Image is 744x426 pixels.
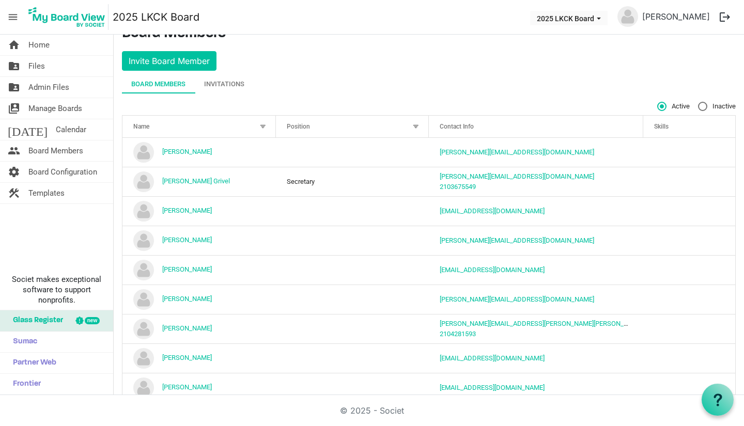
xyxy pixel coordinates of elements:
td: jacquie@lovekckids.org is template cell column header Contact Info [429,226,643,255]
td: Darcee Grivel is template cell column header Name [122,167,276,196]
td: is template cell column header Skills [643,255,735,285]
span: Inactive [698,102,736,111]
span: folder_shared [8,56,20,76]
a: © 2025 - Societ [340,405,404,416]
span: Contact Info [440,123,474,130]
td: column header Position [276,255,429,285]
td: laura@lovekckids.org is template cell column header Contact Info [429,285,643,314]
a: [PERSON_NAME] [162,383,212,391]
img: no-profile-picture.svg [133,377,154,398]
img: no-profile-picture.svg [133,142,154,163]
a: [PERSON_NAME] [162,236,212,244]
a: [EMAIL_ADDRESS][DOMAIN_NAME] [440,384,545,391]
td: Darla Dobbie is template cell column header Name [122,196,276,226]
button: logout [714,6,736,28]
span: Societ makes exceptional software to support nonprofits. [5,274,109,305]
a: [EMAIL_ADDRESS][DOMAIN_NAME] [440,354,545,362]
a: [PERSON_NAME] [162,207,212,214]
td: is template cell column header Skills [643,138,735,167]
span: Board Configuration [28,162,97,182]
span: settings [8,162,20,182]
span: Partner Web [8,353,56,373]
td: intern@lovekckids.org is template cell column header Contact Info [429,373,643,402]
span: home [8,35,20,55]
td: minyu@oakhillsgroup.com is template cell column header Contact Info [429,343,643,373]
span: Board Members [28,140,83,161]
td: is template cell column header Skills [643,314,735,343]
td: Secretary column header Position [276,167,429,196]
a: My Board View Logo [25,4,113,30]
span: Glass Register [8,310,63,331]
a: [PERSON_NAME][EMAIL_ADDRESS][DOMAIN_NAME] [440,295,594,303]
a: [PERSON_NAME] [162,265,212,273]
td: marcus.garcia@halff.com2104281593 is template cell column header Contact Info [429,314,643,343]
span: Active [657,102,690,111]
span: Frontier [8,374,41,395]
td: darcee@lovekckids.org2103675549 is template cell column header Contact Info [429,167,643,196]
a: [PERSON_NAME] [162,354,212,361]
img: no-profile-picture.svg [133,260,154,280]
img: My Board View Logo [25,4,109,30]
span: Templates [28,183,65,203]
td: column header Position [276,138,429,167]
td: darlad@goteamva.com is template cell column header Contact Info [429,196,643,226]
a: [PERSON_NAME][EMAIL_ADDRESS][PERSON_NAME][PERSON_NAME][DOMAIN_NAME] [440,320,693,327]
span: Manage Boards [28,98,82,119]
td: column header Position [276,343,429,373]
a: [PERSON_NAME][EMAIL_ADDRESS][DOMAIN_NAME] [440,172,594,180]
a: [PERSON_NAME][EMAIL_ADDRESS][DOMAIN_NAME] [440,236,594,244]
a: [PERSON_NAME][EMAIL_ADDRESS][DOMAIN_NAME] [440,148,594,156]
div: tab-header [122,75,736,93]
a: [PERSON_NAME] [162,295,212,303]
img: no-profile-picture.svg [133,171,154,192]
td: is template cell column header Skills [643,373,735,402]
img: no-profile-picture.svg [133,289,154,310]
img: no-profile-picture.svg [133,201,154,222]
div: Board Members [131,79,185,89]
img: no-profile-picture.svg [133,348,154,369]
a: 2104281593 [440,330,476,338]
td: ryankristi@gvtc.com is template cell column header Contact Info [429,255,643,285]
a: [PERSON_NAME] Grivel [162,177,230,185]
img: no-profile-picture.svg [617,6,638,27]
td: is template cell column header Skills [643,196,735,226]
td: column header Position [276,373,429,402]
span: Skills [654,123,669,130]
td: Laura Gray is template cell column header Name [122,285,276,314]
a: [PERSON_NAME] [162,324,212,332]
span: [DATE] [8,119,48,140]
a: 2103675549 [440,183,476,191]
a: [PERSON_NAME] [162,148,212,155]
a: [PERSON_NAME] [638,6,714,27]
img: no-profile-picture.svg [133,230,154,251]
span: Position [287,123,310,130]
td: column header Position [276,314,429,343]
span: Files [28,56,45,76]
span: Admin Files [28,77,69,98]
span: Home [28,35,50,55]
button: 2025 LKCK Board dropdownbutton [530,11,608,25]
img: no-profile-picture.svg [133,319,154,339]
td: is template cell column header Skills [643,167,735,196]
td: is template cell column header Skills [643,343,735,373]
a: [EMAIL_ADDRESS][DOMAIN_NAME] [440,207,545,215]
td: BETH WEBSTER is template cell column header Name [122,138,276,167]
span: Name [133,123,149,130]
span: construction [8,183,20,203]
td: beth@lovekckids.org is template cell column header Contact Info [429,138,643,167]
div: new [85,317,100,324]
a: [EMAIL_ADDRESS][DOMAIN_NAME] [440,266,545,274]
div: Invitations [204,79,244,89]
span: Calendar [56,119,86,140]
td: Minyu Wang is template cell column header Name [122,343,276,373]
span: Sumac [8,332,37,352]
td: column header Position [276,285,429,314]
td: column header Position [276,196,429,226]
span: switch_account [8,98,20,119]
td: Kristi Schmidt is template cell column header Name [122,255,276,285]
a: 2025 LKCK Board [113,7,199,27]
td: is template cell column header Skills [643,285,735,314]
td: is template cell column header Skills [643,226,735,255]
button: Invite Board Member [122,51,216,71]
span: menu [3,7,23,27]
